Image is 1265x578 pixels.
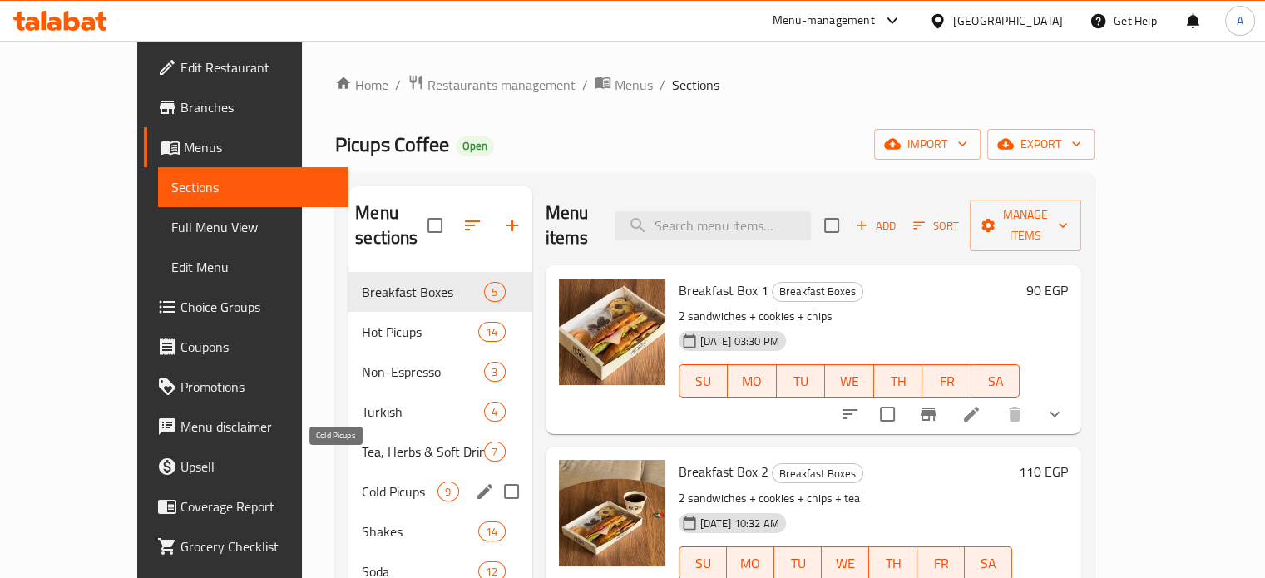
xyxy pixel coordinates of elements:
div: Breakfast Boxes5 [348,272,531,312]
a: Upsell [144,447,348,487]
a: Choice Groups [144,287,348,327]
div: items [484,442,505,462]
button: edit [472,479,497,504]
span: 14 [479,524,504,540]
h6: 90 EGP [1026,279,1068,302]
span: Coupons [180,337,335,357]
span: 7 [485,444,504,460]
span: Breakfast Boxes [362,282,484,302]
span: Sections [672,75,719,95]
div: Shakes14 [348,511,531,551]
span: 14 [479,324,504,340]
div: Hot Picups14 [348,312,531,352]
span: Turkish [362,402,484,422]
span: Edit Menu [171,257,335,277]
a: Promotions [144,367,348,407]
button: Manage items [970,200,1081,251]
div: items [437,482,458,501]
span: Open [456,139,494,153]
button: import [874,129,981,160]
span: 9 [438,484,457,500]
span: FR [929,369,965,393]
div: Breakfast Boxes [772,463,863,483]
a: Menus [595,74,653,96]
span: TH [876,551,910,576]
a: Coupons [144,327,348,367]
span: WE [832,369,867,393]
span: SU [686,551,720,576]
a: Menus [144,127,348,167]
span: Breakfast Boxes [773,282,862,301]
span: SA [978,369,1014,393]
span: Breakfast Box 2 [679,459,768,484]
span: TU [781,551,815,576]
div: Tea, Herbs & Soft Drinks7 [348,432,531,472]
span: export [1001,134,1081,155]
span: Non-Espresso [362,362,484,382]
button: TH [874,364,923,398]
span: Add item [849,213,902,239]
span: Sections [171,177,335,197]
a: Sections [158,167,348,207]
a: Coverage Report [144,487,348,526]
button: Add [849,213,902,239]
span: 5 [485,284,504,300]
p: 2 sandwiches + cookies + chips [679,306,1020,327]
span: Restaurants management [427,75,576,95]
a: Edit Menu [158,247,348,287]
div: Menu-management [773,11,875,31]
span: WE [828,551,862,576]
span: Branches [180,97,335,117]
button: Add section [492,205,532,245]
button: show more [1035,394,1075,434]
button: SA [971,364,1020,398]
a: Branches [144,87,348,127]
button: WE [825,364,874,398]
span: Shakes [362,521,478,541]
span: 3 [485,364,504,380]
div: items [484,402,505,422]
button: FR [922,364,971,398]
a: Grocery Checklist [144,526,348,566]
a: Menu disclaimer [144,407,348,447]
img: Breakfast Box 1 [559,279,665,385]
button: SU [679,364,728,398]
span: Cold Picups [362,482,437,501]
button: delete [995,394,1035,434]
span: TH [881,369,917,393]
div: Cold Picups9edit [348,472,531,511]
span: [DATE] 03:30 PM [694,333,786,349]
li: / [395,75,401,95]
span: Menus [184,137,335,157]
a: Restaurants management [408,74,576,96]
span: Promotions [180,377,335,397]
div: Tea, Herbs & Soft Drinks [362,442,484,462]
a: Edit menu item [961,404,981,424]
span: Sort [913,216,959,235]
nav: breadcrumb [335,74,1095,96]
button: Branch-specific-item [908,394,948,434]
span: TU [783,369,819,393]
span: Sort sections [452,205,492,245]
span: Menus [615,75,653,95]
button: MO [728,364,777,398]
span: Hot Picups [362,322,478,342]
span: MO [734,369,770,393]
span: Menu disclaimer [180,417,335,437]
span: [DATE] 10:32 AM [694,516,786,531]
a: Full Menu View [158,207,348,247]
div: items [478,521,505,541]
li: / [582,75,588,95]
div: Non-Espresso3 [348,352,531,392]
span: FR [924,551,958,576]
button: sort-choices [830,394,870,434]
span: Select to update [870,397,905,432]
svg: Show Choices [1045,404,1065,424]
span: Choice Groups [180,297,335,317]
a: Home [335,75,388,95]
